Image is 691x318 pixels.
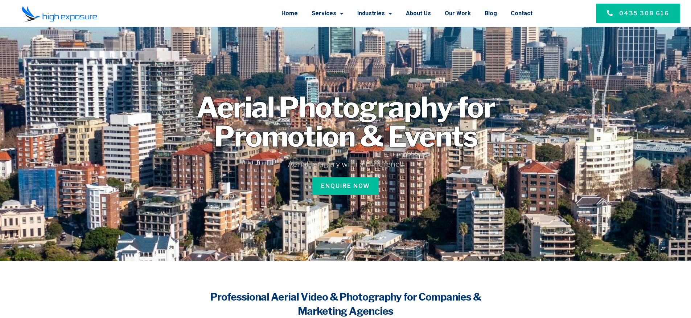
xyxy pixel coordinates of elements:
a: Blog [485,4,497,23]
nav: Menu [118,4,532,23]
a: Enquire Now [312,177,379,195]
a: Industries [357,4,392,23]
span: 0435 308 616 [619,9,669,18]
img: Final-Logo copy [22,5,97,22]
a: Home [281,4,298,23]
a: Services [312,4,344,23]
span: Enquire Now [321,182,370,190]
a: Contact [511,4,532,23]
a: 0435 308 616 [596,4,680,23]
a: Our Work [445,4,471,23]
h5: Aerial Imagery with a Difference [129,158,563,170]
h1: Aerial Photography for Promotion & Events [129,93,563,151]
a: About Us [406,4,431,23]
